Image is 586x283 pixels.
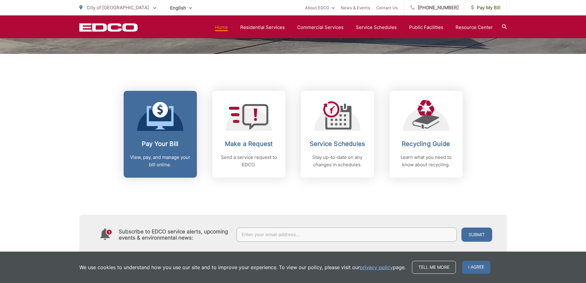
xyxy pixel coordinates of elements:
[356,24,397,31] a: Service Schedules
[409,24,443,31] a: Public Facilities
[130,140,191,148] h2: Pay Your Bill
[218,140,279,148] h2: Make a Request
[119,228,231,241] h4: Subscribe to EDCO service alerts, upcoming events & environmental news:
[240,24,285,31] a: Residential Services
[237,228,457,242] input: Enter your email address...
[130,154,191,168] p: View, pay, and manage your bill online.
[396,154,456,168] p: Learn what you need to know about recycling.
[360,264,393,271] a: privacy policy
[79,264,406,271] p: We use cookies to understand how you use our site and to improve your experience. To view our pol...
[412,261,456,274] a: Tell me more
[79,23,138,32] a: EDCD logo. Return to the homepage.
[87,5,149,10] span: City of [GEOGRAPHIC_DATA]
[305,4,335,11] a: About EDCO
[215,24,228,31] a: Home
[341,4,370,11] a: News & Events
[396,140,456,148] h2: Recycling Guide
[218,154,279,168] p: Send a service request to EDCO.
[461,228,492,242] button: Submit
[307,154,368,168] p: Stay up-to-date on any changes in schedules.
[307,140,368,148] h2: Service Schedules
[389,91,463,178] a: Recycling Guide Learn what you need to know about recycling.
[376,4,398,11] a: Contact Us
[212,91,285,178] a: Make a Request Send a service request to EDCO.
[301,91,374,178] a: Service Schedules Stay up-to-date on any changes in schedules.
[165,2,197,13] span: English
[462,261,490,274] span: I agree
[297,24,344,31] a: Commercial Services
[471,4,500,11] span: Pay My Bill
[456,24,493,31] a: Resource Center
[124,91,197,178] a: Pay Your Bill View, pay, and manage your bill online.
